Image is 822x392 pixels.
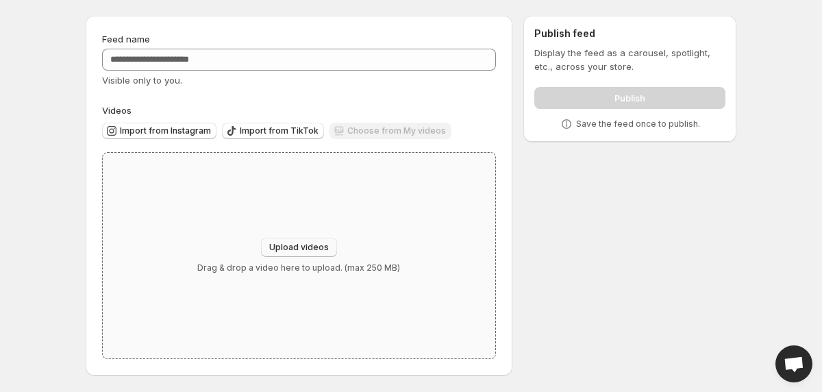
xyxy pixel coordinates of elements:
p: Save the feed once to publish. [576,119,700,130]
button: Import from TikTok [222,123,324,139]
span: Videos [102,105,132,116]
button: Import from Instagram [102,123,216,139]
span: Import from Instagram [120,125,211,136]
span: Visible only to you. [102,75,182,86]
div: Open chat [775,345,812,382]
button: Upload videos [261,238,337,257]
span: Upload videos [269,242,329,253]
span: Import from TikTok [240,125,319,136]
span: Feed name [102,34,150,45]
p: Drag & drop a video here to upload. (max 250 MB) [197,262,400,273]
p: Display the feed as a carousel, spotlight, etc., across your store. [534,46,725,73]
h2: Publish feed [534,27,725,40]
